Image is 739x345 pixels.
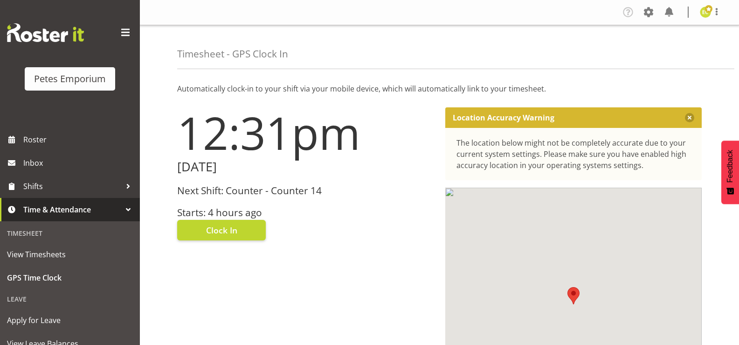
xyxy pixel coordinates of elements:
a: Apply for Leave [2,309,138,332]
span: Shifts [23,179,121,193]
span: Clock In [206,224,237,236]
p: Location Accuracy Warning [453,113,554,122]
a: GPS Time Clock [2,266,138,289]
div: Petes Emporium [34,72,106,86]
h4: Timesheet - GPS Clock In [177,49,288,59]
h3: Next Shift: Counter - Counter 14 [177,185,434,196]
button: Close message [685,113,694,122]
div: Leave [2,289,138,309]
img: emma-croft7499.jpg [700,7,711,18]
span: Inbox [23,156,135,170]
h1: 12:31pm [177,107,434,158]
span: GPS Time Clock [7,271,133,285]
span: Roster [23,133,135,147]
span: Feedback [726,150,734,183]
button: Clock In [177,220,266,240]
h3: Starts: 4 hours ago [177,207,434,218]
img: Rosterit website logo [7,23,84,42]
h2: [DATE] [177,160,434,174]
span: View Timesheets [7,247,133,261]
p: Automatically clock-in to your shift via your mobile device, which will automatically link to you... [177,83,702,94]
span: Apply for Leave [7,313,133,327]
div: The location below might not be completely accurate due to your current system settings. Please m... [456,137,691,171]
button: Feedback - Show survey [721,141,739,204]
a: View Timesheets [2,243,138,266]
div: Timesheet [2,224,138,243]
span: Time & Attendance [23,203,121,217]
